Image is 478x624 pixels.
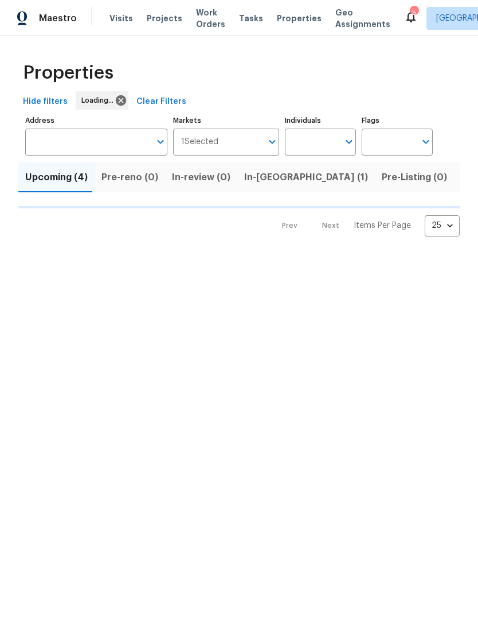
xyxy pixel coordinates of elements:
[81,95,118,106] span: Loading...
[354,220,411,231] p: Items Per Page
[410,7,418,18] div: 5
[132,91,191,113] button: Clear Filters
[341,134,357,150] button: Open
[152,134,169,150] button: Open
[23,95,68,109] span: Hide filters
[239,14,263,22] span: Tasks
[264,134,280,150] button: Open
[76,91,128,110] div: Loading...
[425,211,460,241] div: 25
[147,13,182,24] span: Projects
[136,95,186,109] span: Clear Filters
[285,117,356,124] label: Individuals
[181,137,218,147] span: 1 Selected
[196,7,225,30] span: Work Orders
[277,13,322,24] span: Properties
[25,169,88,185] span: Upcoming (4)
[382,169,447,185] span: Pre-Listing (0)
[418,134,434,150] button: Open
[109,13,133,24] span: Visits
[23,67,113,79] span: Properties
[362,117,433,124] label: Flags
[244,169,368,185] span: In-[GEOGRAPHIC_DATA] (1)
[271,215,460,237] nav: Pagination Navigation
[335,7,390,30] span: Geo Assignments
[18,91,72,113] button: Hide filters
[173,117,280,124] label: Markets
[39,13,77,24] span: Maestro
[101,169,158,185] span: Pre-reno (0)
[172,169,230,185] span: In-review (0)
[25,117,167,124] label: Address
